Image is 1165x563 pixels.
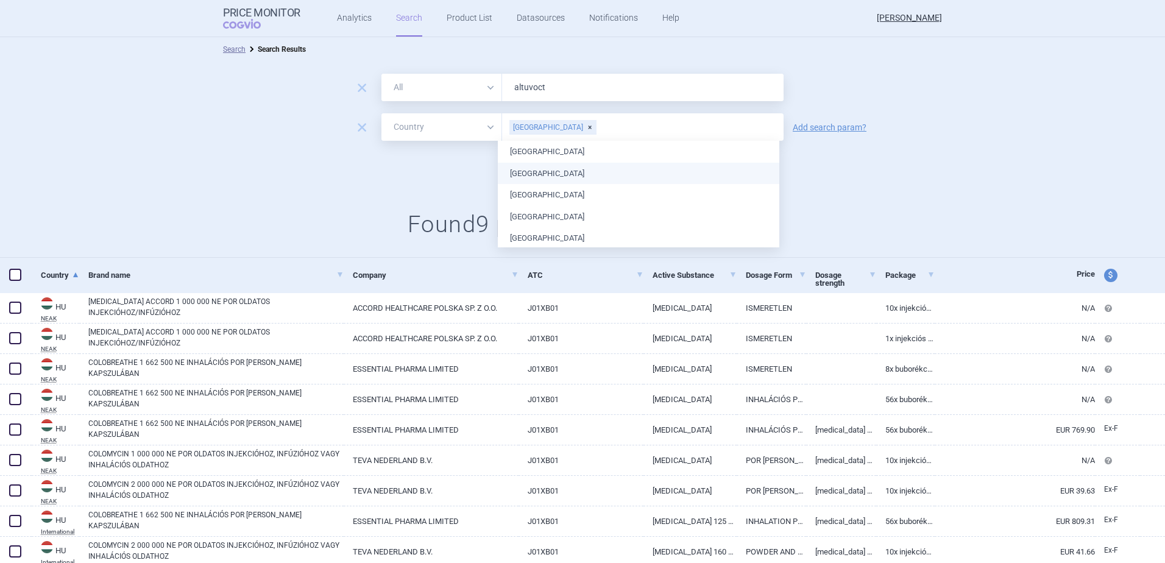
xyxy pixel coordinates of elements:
[498,206,779,228] li: [GEOGRAPHIC_DATA]
[519,354,643,384] a: J01XB01
[519,293,643,323] a: J01XB01
[737,445,807,475] a: POR [PERSON_NAME] INJEKCIÓHOZ VAGY INFÚZIÓHOZ
[793,123,866,132] a: Add search param?
[32,327,79,352] a: HUHUNEAK
[498,141,779,163] li: [GEOGRAPHIC_DATA]
[41,480,53,492] img: Hungary
[223,19,278,29] span: COGVIO
[223,7,300,30] a: Price MonitorCOGVIO
[88,509,344,531] a: COLOBREATHE 1 662 500 NE INHALÁCIÓS POR [PERSON_NAME] KAPSZULÁBAN
[876,476,935,506] a: 10x injekciós üvegben i-es típusú
[643,476,737,506] a: [MEDICAL_DATA]
[1077,269,1095,278] span: Price
[88,479,344,501] a: COLOMYCIN 2 000 000 NE POR OLDATOS INJEKCIÓHOZ, INFÚZIÓHOZ VAGY INHALÁCIÓS OLDATHOZ
[737,293,807,323] a: ISMERETLEN
[885,260,935,290] a: Package
[935,415,1095,445] a: EUR 769.90
[344,384,519,414] a: ESSENTIAL PHARMA LIMITED
[1104,424,1118,433] span: Ex-factory price
[643,384,737,414] a: [MEDICAL_DATA]
[498,163,779,185] li: [GEOGRAPHIC_DATA]
[223,7,300,19] strong: Price Monitor
[519,476,643,506] a: J01XB01
[41,260,79,290] a: Country
[876,445,935,475] a: 10x injekciós üvegben i-es típusú
[653,260,737,290] a: Active Substance
[246,43,306,55] li: Search Results
[1095,511,1140,529] a: Ex-F
[806,445,876,475] a: [MEDICAL_DATA] 80 mg
[519,415,643,445] a: J01XB01
[876,293,935,323] a: 10x injekciós üvegben
[528,260,643,290] a: ATC
[643,415,737,445] a: [MEDICAL_DATA]
[519,445,643,475] a: J01XB01
[643,445,737,475] a: [MEDICAL_DATA]
[806,476,876,506] a: [MEDICAL_DATA] 160 mg
[344,476,519,506] a: TEVA NEDERLAND B.V.
[41,358,53,370] img: Hungary
[344,415,519,445] a: ESSENTIAL PHARMA LIMITED
[876,324,935,353] a: 1x injekciós üvegben
[32,479,79,505] a: HUHUNEAK
[519,384,643,414] a: J01XB01
[41,377,79,383] abbr: NEAK — PUPHA database published by the National Health Insurance Fund of Hungary.
[41,450,53,462] img: Hungary
[344,506,519,536] a: ESSENTIAL PHARMA LIMITED
[344,445,519,475] a: TEVA NEDERLAND B.V.
[935,324,1095,353] a: N/A
[737,354,807,384] a: ISMERETLEN
[935,293,1095,323] a: N/A
[643,354,737,384] a: [MEDICAL_DATA]
[88,296,344,318] a: [MEDICAL_DATA] ACCORD 1 000 000 NE POR OLDATOS INJEKCIÓHOZ/INFÚZIÓHOZ
[344,293,519,323] a: ACCORD HEALTHCARE POLSKA SP. Z O.O.
[746,260,807,290] a: Dosage Form
[32,448,79,474] a: HUHUNEAK
[935,384,1095,414] a: N/A
[41,346,79,352] abbr: NEAK — PUPHA database published by the National Health Insurance Fund of Hungary.
[806,415,876,445] a: [MEDICAL_DATA] 125 mg
[88,357,344,379] a: COLOBREATHE 1 662 500 NE INHALÁCIÓS POR [PERSON_NAME] KAPSZULÁBAN
[935,445,1095,475] a: N/A
[88,448,344,470] a: COLOMYCIN 1 000 000 NE POR OLDATOS INJEKCIÓHOZ, INFÚZIÓHOZ VAGY INHALÁCIÓS OLDATHOZ
[88,388,344,409] a: COLOBREATHE 1 662 500 NE INHALÁCIÓS POR [PERSON_NAME] KAPSZULÁBAN
[509,120,597,135] div: [GEOGRAPHIC_DATA]
[519,506,643,536] a: J01XB01
[1104,485,1118,494] span: Ex-factory price
[32,509,79,535] a: HUHUInternational
[737,324,807,353] a: ISMERETLEN
[876,506,935,536] a: 56x buborékcsomagolásban (opa/alumínium/pvc/poliészter/alumínium) (7 x 8) +1 turbospin porinhalátor
[223,45,246,54] a: Search
[737,476,807,506] a: POR [PERSON_NAME] INJEKCIÓHOZ VAGY INFÚZIÓHOZ
[643,324,737,353] a: [MEDICAL_DATA]
[41,498,79,505] abbr: NEAK — PUPHA database published by the National Health Insurance Fund of Hungary.
[935,354,1095,384] a: N/A
[41,468,79,474] abbr: NEAK — PUPHA database published by the National Health Insurance Fund of Hungary.
[41,316,79,322] abbr: NEAK — PUPHA database published by the National Health Insurance Fund of Hungary.
[519,324,643,353] a: J01XB01
[806,506,876,536] a: [MEDICAL_DATA] 125 mg
[32,357,79,383] a: HUHUNEAK
[876,384,935,414] a: 56x buborékcsomagolásban (opa/alumínium/pvc/poliészter/alumínium) (4 x 14) +1 turbospin porinhalátor
[41,389,53,401] img: Hungary
[737,384,807,414] a: INHALÁCIÓS POR [PERSON_NAME] KAPSZULÁBAN
[876,415,935,445] a: 56x buborékcsomagolásban (opa/alumínium/pvc/poliészter/alumínium) (7 x 8) +1 turbospin porinhalátor
[1095,420,1140,438] a: Ex-F
[41,407,79,413] abbr: NEAK — PUPHA database published by the National Health Insurance Fund of Hungary.
[41,541,53,553] img: Hungary
[643,293,737,323] a: [MEDICAL_DATA]
[643,506,737,536] a: [MEDICAL_DATA] 125 MG
[1095,542,1140,560] a: Ex-F
[737,415,807,445] a: INHALÁCIÓS POR [PERSON_NAME] KAPSZULÁBAN
[32,296,79,322] a: HUHUNEAK
[32,418,79,444] a: HUHUNEAK
[88,540,344,562] a: COLOMYCIN 2 000 000 NE POR OLDATOS INJEKCIÓHOZ, INFÚZIÓHOZ VAGY INHALÁCIÓS OLDATHOZ
[498,227,779,249] li: [GEOGRAPHIC_DATA]
[344,324,519,353] a: ACCORD HEALTHCARE POLSKA SP. Z O.O.
[353,260,519,290] a: Company
[88,327,344,349] a: [MEDICAL_DATA] ACCORD 1 000 000 NE POR OLDATOS INJEKCIÓHOZ/INFÚZIÓHOZ
[935,476,1095,506] a: EUR 39.63
[1095,481,1140,499] a: Ex-F
[88,260,344,290] a: Brand name
[737,506,807,536] a: INHALATION POWDER, HARD CAPSULE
